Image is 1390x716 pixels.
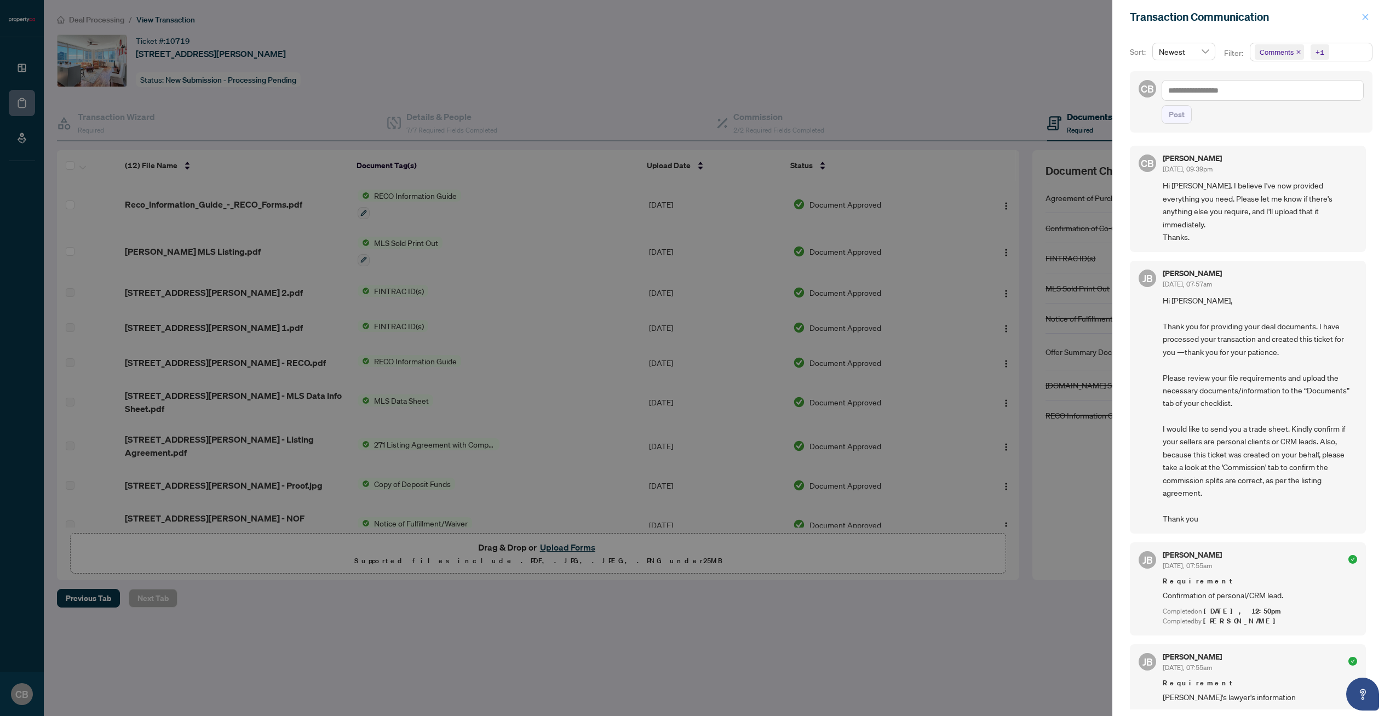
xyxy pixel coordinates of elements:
span: [DATE], 09:39pm [1163,165,1213,173]
div: Completed by [1163,616,1357,627]
span: [PERSON_NAME] [1203,616,1282,626]
h5: [PERSON_NAME] [1163,270,1222,277]
span: [DATE], 07:55am [1163,562,1212,570]
span: [DATE], 07:55am [1163,663,1212,672]
div: Transaction Communication [1130,9,1358,25]
span: [DATE], 07:57am [1163,280,1212,288]
span: close [1296,49,1301,55]
span: check-circle [1348,555,1357,564]
span: Requirement [1163,576,1357,587]
span: Hi [PERSON_NAME]. I believe I've now provided everything you need. Please let me know if there's ... [1163,179,1357,243]
h5: [PERSON_NAME] [1163,653,1222,661]
span: check-circle [1348,657,1357,666]
span: JB [1142,654,1153,669]
p: Sort: [1130,46,1148,58]
span: JB [1142,271,1153,286]
button: Post [1162,105,1192,124]
span: Comments [1260,47,1294,58]
span: Newest [1159,43,1209,60]
button: Open asap [1346,678,1379,711]
span: CB [1141,81,1154,96]
div: +1 [1316,47,1324,58]
span: close [1362,13,1369,21]
div: Completed on [1163,606,1357,617]
span: JB [1142,552,1153,568]
span: Hi [PERSON_NAME], Thank you for providing your deal documents. I have processed your transaction ... [1163,294,1357,525]
span: [PERSON_NAME]'s lawyer's information [1163,691,1357,703]
span: CB [1141,156,1154,171]
h5: [PERSON_NAME] [1163,154,1222,162]
h5: [PERSON_NAME] [1163,551,1222,559]
span: Comments [1255,44,1304,60]
span: Confirmation of personal/CRM lead. [1163,589,1357,602]
span: Requirement [1163,678,1357,689]
p: Filter: [1224,47,1245,59]
span: [DATE], 12:50pm [1204,606,1283,616]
